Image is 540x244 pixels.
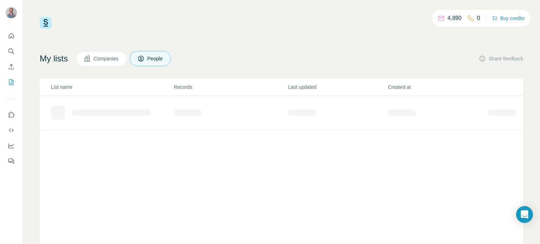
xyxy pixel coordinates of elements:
[6,124,17,137] button: Use Surfe API
[40,17,52,29] img: Surfe Logo
[388,84,487,91] p: Created at
[477,14,480,22] p: 0
[147,55,163,62] span: People
[6,7,17,18] img: Avatar
[6,108,17,121] button: Use Surfe on LinkedIn
[40,53,68,64] h4: My lists
[448,14,462,22] p: 4,890
[6,45,17,58] button: Search
[6,29,17,42] button: Quick start
[492,13,525,23] button: Buy credits
[6,60,17,73] button: Enrich CSV
[51,84,173,91] p: List name
[6,139,17,152] button: Dashboard
[6,76,17,88] button: My lists
[94,55,119,62] span: Companies
[516,206,533,223] div: Open Intercom Messenger
[288,84,387,91] p: Last updated
[6,155,17,167] button: Feedback
[174,84,288,91] p: Records
[479,55,523,62] button: Share feedback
